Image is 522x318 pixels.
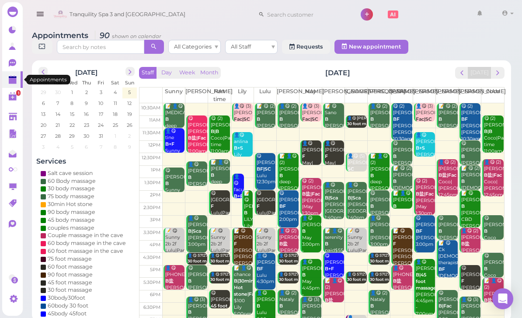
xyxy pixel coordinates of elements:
button: [DATE] [468,67,491,79]
div: 📝 👤😋 (2) [PERSON_NAME] deep [PERSON_NAME] |[PERSON_NAME] 12:30pm - 2:00pm [370,153,390,225]
div: 👤😋 [PERSON_NAME] [GEOGRAPHIC_DATA] 11:00am - 11:30am [347,115,392,138]
th: Coco [481,87,504,103]
b: BF [279,203,286,209]
div: 30min Hot stone [48,200,93,208]
b: B|45 foot massage [416,272,436,291]
span: 6:30pm [143,304,160,310]
div: 📝 👤😋 (2) [PERSON_NAME] deep [PERSON_NAME] |[PERSON_NAME] 12:30pm - 2:00pm [279,153,299,225]
span: Wed [66,80,78,86]
span: 6pm [150,292,160,297]
span: 13 [40,110,46,118]
button: Week [177,67,198,79]
div: 👤😋 [PHONE_NUMBER] [PERSON_NAME]|Sunny 5:00pm - 6:00pm [165,265,184,311]
div: 📝 😋 Sunny 2b 2f Lulu|Part time |[GEOGRAPHIC_DATA]|Sunny 3:30pm [165,228,184,273]
b: B [165,116,169,122]
span: 7 [99,143,103,151]
div: 😋 (2) [PERSON_NAME] Coco|Part time 11:00am - 12:30pm [210,115,230,168]
b: B [257,303,260,309]
b: F [325,154,328,159]
div: 📝 👤😋 [PERSON_NAME] deep Part time 12:45pm - 1:45pm [210,159,230,218]
div: 60 foot massage [48,263,93,271]
div: 75 body massage [48,192,94,200]
div: 👤😋 5712784487 [PERSON_NAME] |[PERSON_NAME]|Part time |[GEOGRAPHIC_DATA] 5:15pm - 5:45pm [347,272,488,294]
div: 😋 [PERSON_NAME] [PERSON_NAME]|[PERSON_NAME] 12:00pm - 1:00pm [461,140,480,192]
div: 📝 😋 (2) [PERSON_NAME] [DEMOGRAPHIC_DATA] [PERSON_NAME]|[PERSON_NAME] 1:00pm - 2:00pm [393,165,412,224]
b: B盐|Fac [188,135,206,141]
button: Staff [139,67,157,79]
b: B [370,228,374,234]
span: 3pm [150,217,160,223]
div: 👤😋 (3) [PERSON_NAME] [PERSON_NAME] |[PERSON_NAME]|May 10:30am - 11:15am [302,103,321,162]
div: Salt cave session [48,169,93,177]
span: All Staff [231,43,251,50]
div: 30body30foot [48,294,85,302]
th: [PERSON_NAME] [322,87,345,103]
span: 4 [56,143,60,151]
span: Appointments [32,31,90,40]
div: 😋 [PERSON_NAME] [PERSON_NAME] 2:00pm - 3:30pm [279,190,299,236]
div: 👤😋 (3) [PERSON_NAME] [PERSON_NAME] |[PERSON_NAME]|May 10:30am - 11:15am [415,103,435,162]
div: 👤😋 [PERSON_NAME] [PERSON_NAME] 11:40am - 12:40pm [415,132,435,178]
b: F [257,203,260,209]
b: BF [257,266,263,272]
div: 📝 👤😋 [MEDICAL_DATA] deep Sunny 10:30am - 11:30am [165,103,184,155]
div: 📝 👤😋 serenity paid$55 [PERSON_NAME] 3:30pm - 4:30pm [324,228,344,280]
b: B [165,181,169,186]
b: B [438,228,442,234]
b: B盐|Fac [416,191,434,197]
b: F [234,241,237,247]
div: 😋 [PERSON_NAME] Coco 3:00pm - 4:00pm [484,215,503,261]
span: 5pm [150,267,160,273]
span: 21 [55,121,61,129]
div: 👤😋 (2) [PERSON_NAME] [PERSON_NAME]|[PERSON_NAME] 3:30pm - 4:30pm [279,228,299,280]
span: 9 [84,99,89,107]
button: Day [156,67,177,79]
b: B盐 [461,241,470,247]
b: F [461,278,464,284]
div: 👤😋 [PERSON_NAME] [PERSON_NAME]|[GEOGRAPHIC_DATA] 1:40pm - 3:10pm [347,182,367,234]
span: 7 [56,99,60,107]
div: 60body 30 foot [48,302,88,310]
div: 😋 [PERSON_NAME] [PERSON_NAME] 5:00pm - 6:00pm [188,265,207,311]
div: 📝 😋 Sano [PERSON_NAME] [PERSON_NAME] 10:30am - 11:30am [324,103,344,155]
b: B [279,173,283,178]
div: Couple massage in the cave [48,231,123,239]
b: B [393,203,397,209]
span: 10:30am [141,105,160,111]
div: Open Intercom Messenger [492,288,513,309]
h2: [DATE] [325,68,350,78]
b: 30 foot massage [210,259,244,263]
div: 👤😋 5712784487 [PERSON_NAME] |[PERSON_NAME]|Part time |[GEOGRAPHIC_DATA] 5:15pm - 5:45pm [370,272,511,294]
span: 20 [40,121,47,129]
span: 4 [113,88,118,96]
div: 😋 [PERSON_NAME] [PERSON_NAME] 4:30pm - 5:30pm [324,253,344,298]
b: B [461,154,465,159]
div: 📝 😋 [PERSON_NAME] LILY Lily 2:00pm - 3:30pm [244,190,253,249]
button: prev [38,67,48,76]
span: Fri [97,80,104,86]
b: B盐 [393,278,401,284]
div: 📝 😋 Ck [DEMOGRAPHIC_DATA] therapist [DEMOGRAPHIC_DATA] [PERSON_NAME] 4:00pm - 5:30pm [438,240,458,305]
div: 😋 [GEOGRAPHIC_DATA] Lulu|Part time 2:00pm - 3:00pm [256,190,276,242]
div: 😋 [PERSON_NAME] Coco 4:30pm - 5:30pm [484,253,503,298]
b: B [370,116,374,122]
b: B|Fac [438,303,452,309]
span: 27 [40,132,47,140]
b: B盐 [279,241,288,247]
span: 5:30pm [143,280,160,285]
div: 👤😋 [PERSON_NAME] May 3:00pm - 4:30pm [302,215,321,261]
div: 📝 😋 [PERSON_NAME] [PERSON_NAME] [PERSON_NAME]|[PERSON_NAME] 3:30pm - 5:00pm [393,228,412,287]
span: 11am [149,117,160,123]
b: F [211,203,214,209]
b: B [484,266,487,272]
div: 👤😋 facundo Lily 1:20pm - 2:20pm [233,174,244,226]
b: 30 foot massage [279,277,312,282]
b: 30 foot massage [347,121,380,126]
div: 👤😋 [PERSON_NAME] [PERSON_NAME]|[GEOGRAPHIC_DATA] 1:40pm - 3:10pm [324,182,344,234]
b: 30 foot massage [210,277,244,282]
b: B [325,116,328,122]
b: B+F [165,141,174,147]
span: 2pm [150,192,160,198]
b: Fac|SC [416,116,432,122]
b: B [370,173,374,178]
